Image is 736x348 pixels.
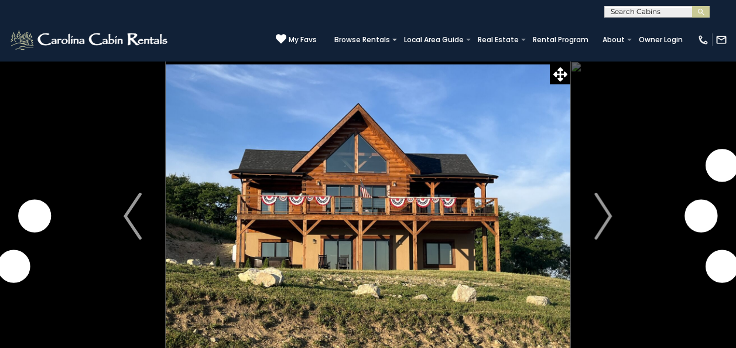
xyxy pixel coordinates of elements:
[289,35,317,45] span: My Favs
[716,34,727,46] img: mail-regular-white.png
[633,32,689,48] a: Owner Login
[527,32,594,48] a: Rental Program
[472,32,525,48] a: Real Estate
[9,28,171,52] img: White-1-2.png
[276,33,317,46] a: My Favs
[328,32,396,48] a: Browse Rentals
[597,32,631,48] a: About
[398,32,470,48] a: Local Area Guide
[697,34,709,46] img: phone-regular-white.png
[124,193,141,240] img: arrow
[594,193,612,240] img: arrow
